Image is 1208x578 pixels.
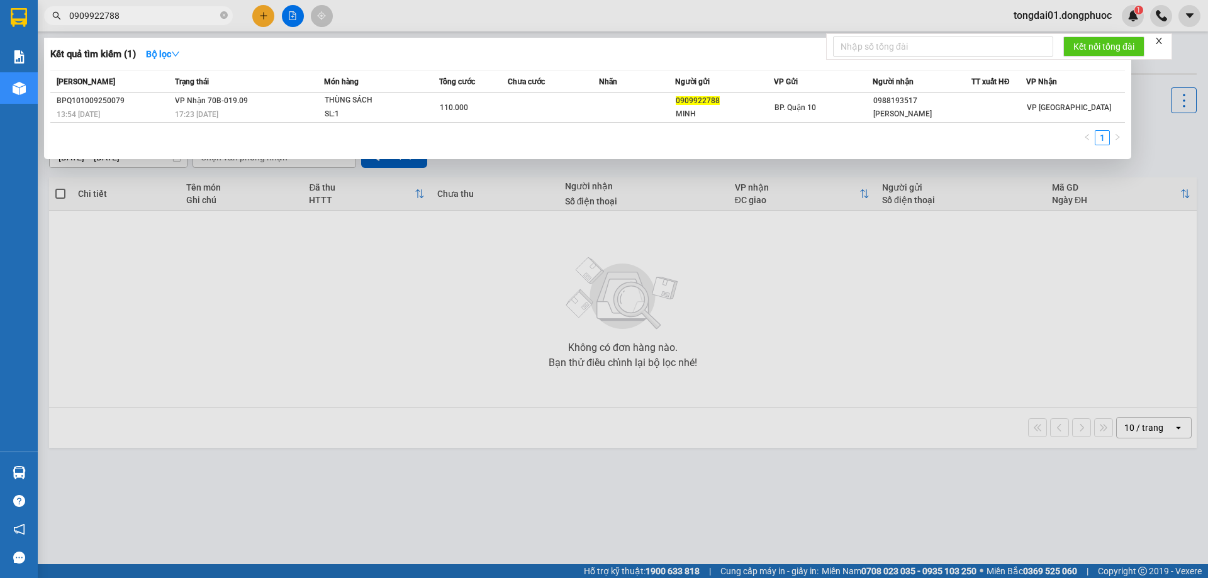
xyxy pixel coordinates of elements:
[220,11,228,19] span: close-circle
[873,77,914,86] span: Người nhận
[675,77,710,86] span: Người gửi
[50,48,136,61] h3: Kết quả tìm kiếm ( 1 )
[599,77,617,86] span: Nhãn
[1063,36,1144,57] button: Kết nối tổng đài
[971,77,1010,86] span: TT xuất HĐ
[13,50,26,64] img: solution-icon
[220,10,228,22] span: close-circle
[1073,40,1134,53] span: Kết nối tổng đài
[175,77,209,86] span: Trạng thái
[13,495,25,507] span: question-circle
[1083,133,1091,141] span: left
[775,103,816,112] span: BP. Quận 10
[1027,103,1111,112] span: VP [GEOGRAPHIC_DATA]
[440,103,468,112] span: 110.000
[1095,131,1109,145] a: 1
[175,96,248,105] span: VP Nhận 70B-019.09
[11,8,27,27] img: logo-vxr
[873,94,971,108] div: 0988193517
[146,49,180,59] strong: Bộ lọc
[13,523,25,535] span: notification
[1080,130,1095,145] li: Previous Page
[13,552,25,564] span: message
[833,36,1053,57] input: Nhập số tổng đài
[774,77,798,86] span: VP Gửi
[13,82,26,95] img: warehouse-icon
[873,108,971,121] div: [PERSON_NAME]
[1110,130,1125,145] button: right
[136,44,190,64] button: Bộ lọcdown
[57,94,171,108] div: BPQ101009250079
[325,94,419,108] div: THÙNG SÁCH
[175,110,218,119] span: 17:23 [DATE]
[508,77,545,86] span: Chưa cước
[324,77,359,86] span: Món hàng
[1110,130,1125,145] li: Next Page
[325,108,419,121] div: SL: 1
[1155,36,1163,45] span: close
[52,11,61,20] span: search
[1026,77,1057,86] span: VP Nhận
[57,77,115,86] span: [PERSON_NAME]
[1114,133,1121,141] span: right
[57,110,100,119] span: 13:54 [DATE]
[676,96,720,105] span: 0909922788
[69,9,218,23] input: Tìm tên, số ĐT hoặc mã đơn
[676,108,773,121] div: MINH
[13,466,26,479] img: warehouse-icon
[1095,130,1110,145] li: 1
[439,77,475,86] span: Tổng cước
[171,50,180,58] span: down
[1080,130,1095,145] button: left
